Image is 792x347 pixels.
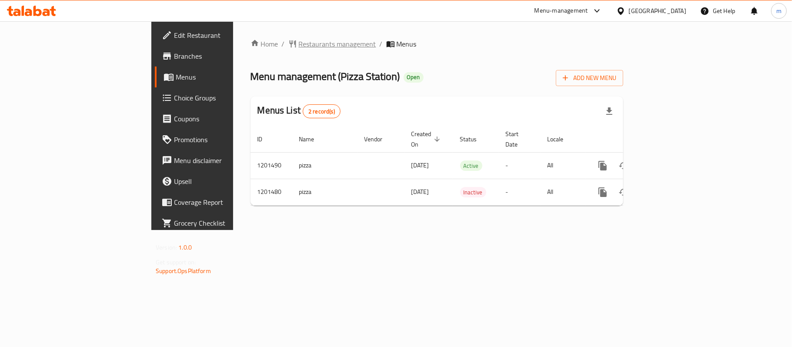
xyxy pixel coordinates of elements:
div: Export file [599,101,620,122]
button: more [592,155,613,176]
a: Menu disclaimer [155,150,284,171]
span: Version: [156,242,177,253]
span: Name [299,134,326,144]
th: Actions [585,126,683,153]
td: pizza [292,152,358,179]
span: [DATE] [411,160,429,171]
a: Upsell [155,171,284,192]
td: pizza [292,179,358,205]
span: Vendor [364,134,394,144]
button: Change Status [613,155,634,176]
span: Grocery Checklist [174,218,277,228]
a: Promotions [155,129,284,150]
span: Active [460,161,482,171]
div: [GEOGRAPHIC_DATA] [629,6,686,16]
span: Promotions [174,134,277,145]
a: Edit Restaurant [155,25,284,46]
button: Add New Menu [556,70,623,86]
span: ID [257,134,274,144]
td: All [541,152,585,179]
a: Menus [155,67,284,87]
span: 1.0.0 [178,242,192,253]
span: Upsell [174,176,277,187]
td: - [499,179,541,205]
a: Coupons [155,108,284,129]
div: Inactive [460,187,486,197]
span: Coupons [174,113,277,124]
span: Open [404,73,424,81]
span: m [776,6,782,16]
span: Start Date [506,129,530,150]
span: Get support on: [156,257,196,268]
td: - [499,152,541,179]
span: Menus [397,39,417,49]
span: Choice Groups [174,93,277,103]
span: Coverage Report [174,197,277,207]
div: Menu-management [535,6,588,16]
span: Add New Menu [563,73,616,83]
span: Inactive [460,187,486,197]
a: Grocery Checklist [155,213,284,234]
table: enhanced table [251,126,683,206]
div: Total records count [303,104,341,118]
a: Branches [155,46,284,67]
a: Coverage Report [155,192,284,213]
a: Choice Groups [155,87,284,108]
span: Menu management ( Pizza Station ) [251,67,400,86]
span: Locale [548,134,575,144]
button: Change Status [613,182,634,203]
span: [DATE] [411,186,429,197]
span: Restaurants management [299,39,376,49]
span: Created On [411,129,443,150]
span: Menus [176,72,277,82]
span: 2 record(s) [303,107,340,116]
div: Open [404,72,424,83]
button: more [592,182,613,203]
td: All [541,179,585,205]
a: Support.OpsPlatform [156,265,211,277]
a: Restaurants management [288,39,376,49]
nav: breadcrumb [251,39,623,49]
span: Edit Restaurant [174,30,277,40]
li: / [380,39,383,49]
span: Status [460,134,488,144]
h2: Menus List [257,104,341,118]
span: Branches [174,51,277,61]
span: Menu disclaimer [174,155,277,166]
